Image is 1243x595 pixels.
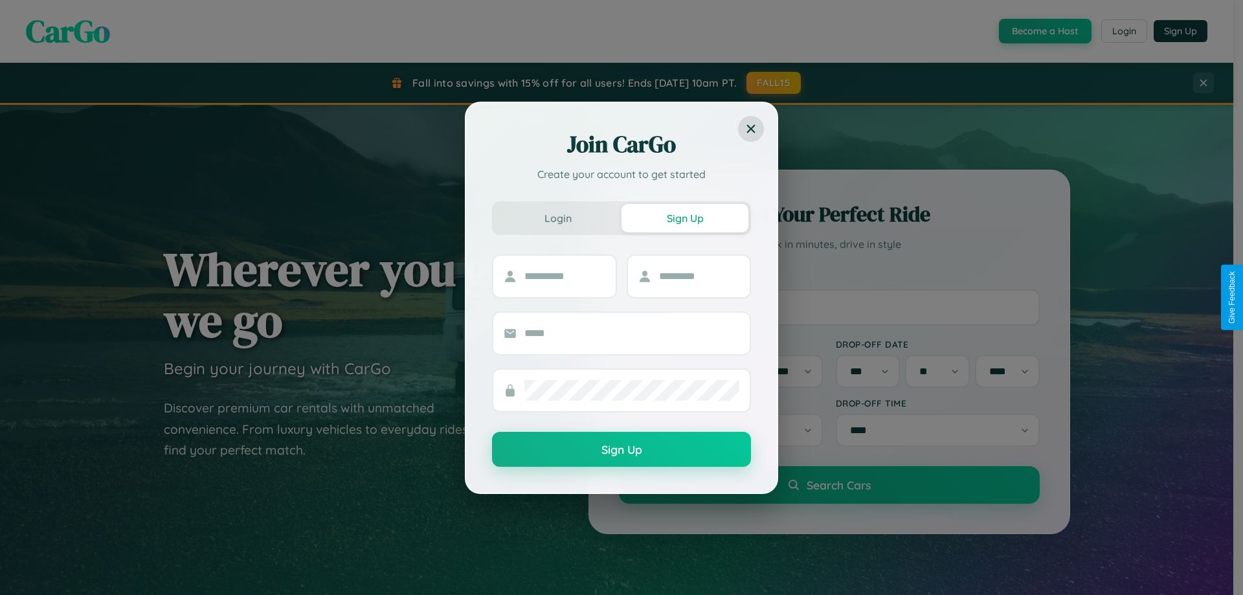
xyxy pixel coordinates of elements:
[621,204,748,232] button: Sign Up
[492,129,751,160] h2: Join CarGo
[492,432,751,467] button: Sign Up
[492,166,751,182] p: Create your account to get started
[495,204,621,232] button: Login
[1227,271,1237,324] div: Give Feedback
